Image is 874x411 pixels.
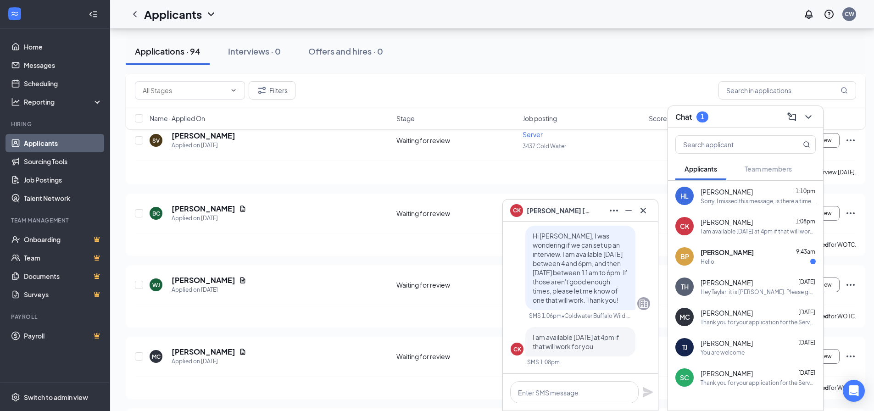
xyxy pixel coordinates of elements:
span: [DATE] [798,309,815,316]
span: Team members [745,165,792,173]
button: ComposeMessage [785,110,799,124]
svg: ChevronDown [230,87,237,94]
div: Waiting for review [396,280,517,289]
div: SC [680,373,689,382]
span: [PERSON_NAME] [701,308,753,317]
div: Switch to admin view [24,393,88,402]
div: CW [845,10,854,18]
div: SMS 1:06pm [529,312,562,320]
div: Team Management [11,217,100,224]
div: SMS 1:08pm [527,358,560,366]
svg: Ellipses [845,351,856,362]
a: Job Postings [24,171,102,189]
div: Applied on [DATE] [172,285,246,294]
span: [PERSON_NAME] [701,248,754,257]
span: Job posting [523,114,557,123]
svg: Analysis [11,97,20,106]
a: TeamCrown [24,249,102,267]
span: Stage [396,114,415,123]
span: 9:43am [796,248,815,255]
svg: ChevronDown [803,111,814,122]
svg: QuestionInfo [824,9,835,20]
span: 1:08pm [796,218,815,225]
div: MC [679,312,690,322]
span: [DATE] [798,369,815,376]
a: Sourcing Tools [24,152,102,171]
input: Search in applications [718,81,856,100]
svg: ChevronDown [206,9,217,20]
svg: Company [638,298,649,309]
span: 3437 Cold Water [523,143,566,150]
h1: Applicants [144,6,202,22]
button: Cross [636,203,651,218]
div: Waiting for review [396,352,517,361]
h5: [PERSON_NAME] [172,347,235,357]
div: Thank you for your application for the Server . We are currently reviewing applications, and we w... [701,318,816,326]
svg: ChevronLeft [129,9,140,20]
h5: [PERSON_NAME] [172,204,235,214]
div: WJ [152,281,160,289]
div: Thank you for your application for the Server . We are currently reviewing applications, and we w... [701,379,816,387]
span: Applicants [685,165,717,173]
span: [PERSON_NAME] [701,369,753,378]
div: Sorry, I missed this message, is there a time this week that'll work for you? [701,197,816,205]
a: Home [24,38,102,56]
div: Offers and hires · 0 [308,45,383,57]
svg: MagnifyingGlass [841,87,848,94]
button: ChevronDown [801,110,816,124]
div: HL [680,191,689,200]
div: Hey Taylar, it is [PERSON_NAME]. Please give us a call to reschedule Onboarding!! [PHONE_NUMBER] [701,288,816,296]
svg: Ellipses [845,279,856,290]
svg: Document [239,205,246,212]
svg: Minimize [623,205,634,216]
div: TH [681,282,689,291]
a: DocumentsCrown [24,267,102,285]
span: Score [649,114,667,123]
span: • Coldwater Buffalo Wild Wings [562,312,634,320]
svg: ComposeMessage [786,111,797,122]
div: BC [152,210,160,217]
div: CK [680,222,689,231]
span: Hi [PERSON_NAME], I was wondering if we can set up an interview. I am available [DATE] between 4 ... [533,232,628,304]
svg: MagnifyingGlass [803,141,810,148]
div: Waiting for review [396,136,517,145]
a: Applicants [24,134,102,152]
svg: Document [239,277,246,284]
button: Minimize [621,203,636,218]
div: 1 [701,113,704,121]
div: CK [513,345,521,353]
div: Reporting [24,97,103,106]
div: Interviews · 0 [228,45,281,57]
button: Filter Filters [249,81,295,100]
input: All Stages [143,85,226,95]
div: Waiting for review [396,209,517,218]
span: [PERSON_NAME] [701,278,753,287]
h5: [PERSON_NAME] [172,275,235,285]
input: Search applicant [676,136,785,153]
span: I am available [DATE] at 4pm if that will work for you [533,333,619,350]
svg: Document [239,348,246,355]
span: 1:10pm [796,188,815,194]
svg: Plane [642,387,653,398]
div: MC [152,353,161,361]
div: Applied on [DATE] [172,141,235,150]
a: PayrollCrown [24,327,102,345]
svg: Collapse [89,10,98,19]
svg: Notifications [803,9,814,20]
span: Name · Applied On [150,114,205,123]
a: SurveysCrown [24,285,102,304]
h3: Chat [675,112,692,122]
a: Scheduling [24,74,102,93]
span: [DATE] [798,339,815,346]
svg: Settings [11,393,20,402]
div: Hello [701,258,714,266]
div: BP [680,252,689,261]
div: Applied on [DATE] [172,214,246,223]
svg: Ellipses [608,205,619,216]
svg: Ellipses [845,135,856,146]
span: [PERSON_NAME] [701,187,753,196]
button: Ellipses [607,203,621,218]
div: Applied on [DATE] [172,357,246,366]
